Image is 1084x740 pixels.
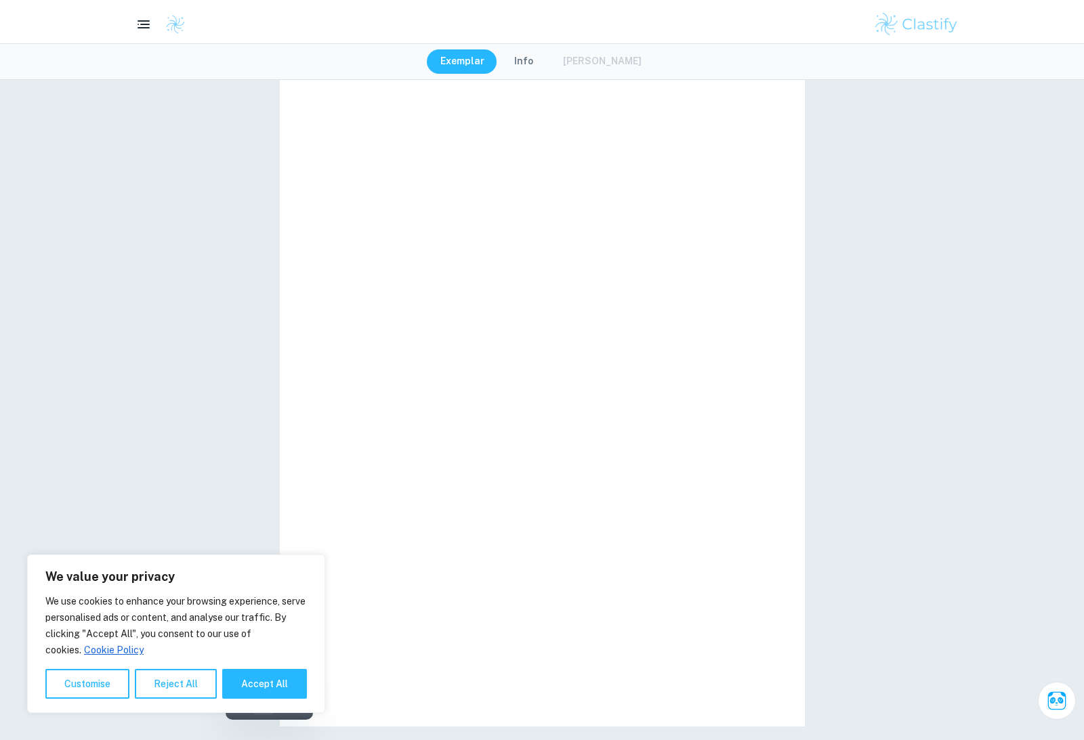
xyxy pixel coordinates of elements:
button: Reject All [135,669,217,699]
button: Exemplar [427,49,498,74]
p: We use cookies to enhance your browsing experience, serve personalised ads or content, and analys... [45,593,307,658]
a: Clastify logo [157,14,186,35]
div: We value your privacy [27,554,325,713]
button: Ask Clai [1038,682,1076,720]
button: Info [501,49,547,74]
img: Clastify logo [165,14,186,35]
button: Customise [45,669,129,699]
img: Clastify logo [873,11,959,38]
p: We value your privacy [45,569,307,585]
button: Accept All [222,669,307,699]
a: Cookie Policy [83,644,144,656]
